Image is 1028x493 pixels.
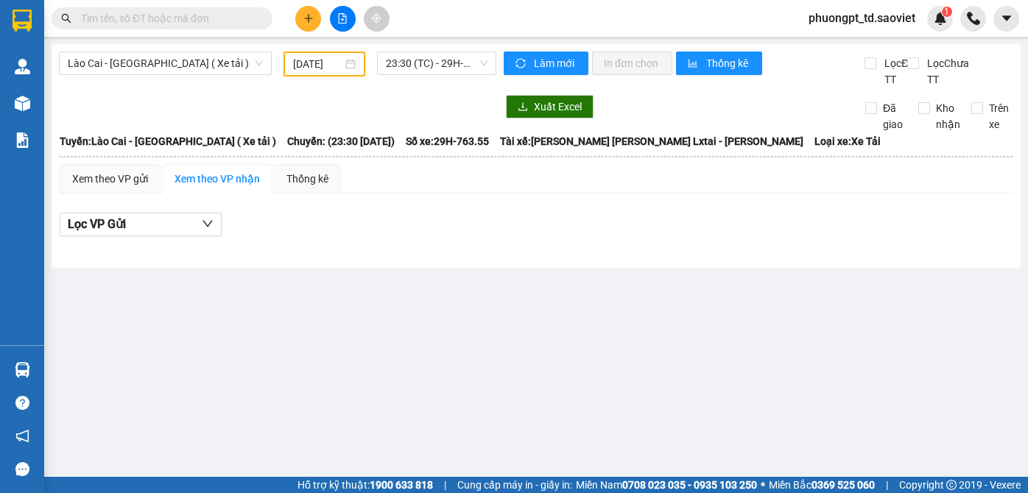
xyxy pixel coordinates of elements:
img: icon-new-feature [934,12,947,25]
button: syncLàm mới [504,52,588,75]
span: 1 [944,7,949,17]
span: Miền Bắc [769,477,875,493]
span: Lọc Đã TT [879,55,917,88]
img: solution-icon [15,132,30,148]
span: Thống kê [706,55,750,71]
span: aim [371,13,381,24]
div: Thống kê [286,171,328,187]
span: 23:30 (TC) - 29H-763.55 [386,52,487,74]
span: Cung cấp máy in - giấy in: [457,477,572,493]
button: plus [295,6,321,32]
span: | [444,477,446,493]
img: warehouse-icon [15,59,30,74]
b: Tuyến: Lào Cai - [GEOGRAPHIC_DATA] ( Xe tải ) [60,135,276,147]
img: logo-vxr [13,10,32,32]
span: down [202,218,214,230]
span: notification [15,429,29,443]
button: file-add [330,6,356,32]
span: sync [515,58,528,70]
img: warehouse-icon [15,362,30,377]
span: Lọc Chưa TT [921,55,971,88]
button: caret-down [993,6,1019,32]
span: Làm mới [534,55,577,71]
span: plus [303,13,314,24]
div: Xem theo VP gửi [72,171,148,187]
span: Tài xế: [PERSON_NAME] [PERSON_NAME] Lxtai - [PERSON_NAME] [500,133,803,149]
span: Kho nhận [930,100,966,132]
img: warehouse-icon [15,96,30,111]
button: aim [364,6,390,32]
sup: 1 [942,7,952,17]
span: | [886,477,888,493]
span: search [61,13,71,24]
span: download [518,102,528,113]
span: Hỗ trợ kỹ thuật: [298,477,433,493]
span: ⚪️ [761,482,765,488]
strong: 0369 525 060 [812,479,875,491]
span: Xuất Excel [534,99,582,115]
input: Tìm tên, số ĐT hoặc mã đơn [81,10,255,26]
span: bar-chart [688,58,700,70]
span: Lọc VP Gửi [68,215,126,233]
span: Trên xe [983,100,1015,132]
button: downloadXuất Excel [506,95,594,118]
span: Loại xe: Xe Tải [814,133,881,149]
span: Đã giao [877,100,909,132]
img: phone-icon [967,12,980,25]
span: message [15,462,29,476]
strong: 1900 633 818 [370,479,433,491]
span: Lào Cai - Hà Nội ( Xe tải ) [68,52,263,74]
button: Lọc VP Gửi [60,213,222,236]
span: Chuyến: (23:30 [DATE]) [287,133,395,149]
span: copyright [946,480,957,490]
div: Xem theo VP nhận [175,171,260,187]
button: In đơn chọn [592,52,672,75]
button: bar-chartThống kê [676,52,762,75]
strong: 0708 023 035 - 0935 103 250 [622,479,757,491]
span: caret-down [1000,12,1013,25]
span: Miền Nam [576,477,757,493]
span: phuongpt_td.saoviet [797,9,927,27]
span: Số xe: 29H-763.55 [406,133,489,149]
span: file-add [337,13,348,24]
input: 22/11/2022 [293,56,342,72]
span: question-circle [15,396,29,410]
